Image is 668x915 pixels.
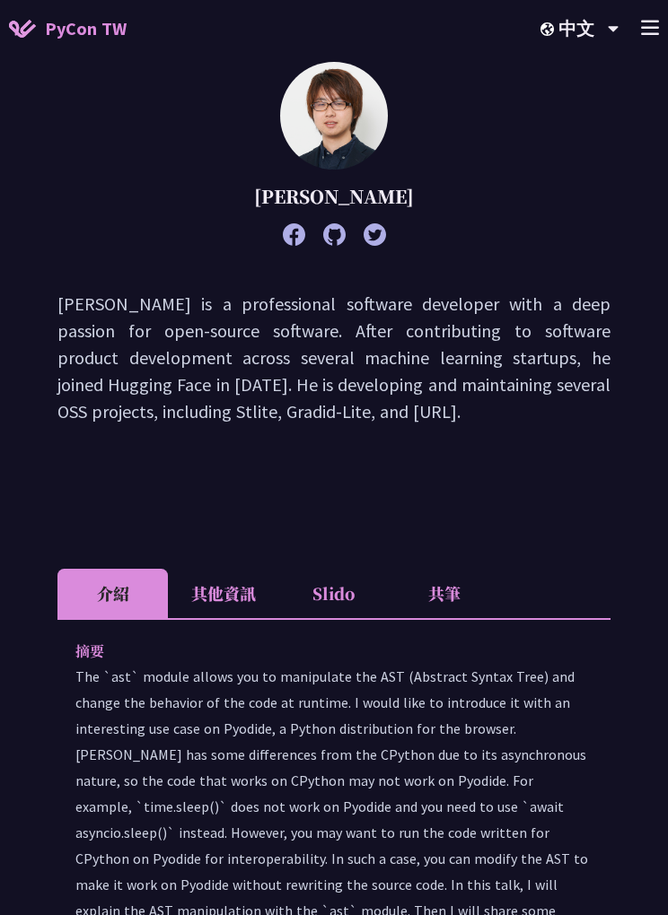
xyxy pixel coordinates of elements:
[168,569,278,618] li: 其他資訊
[57,291,611,425] p: [PERSON_NAME] is a professional software developer with a deep passion for open-source software. ...
[278,569,389,618] li: Slido
[9,20,36,38] img: Home icon of PyCon TW 2025
[541,22,558,36] img: Locale Icon
[9,6,127,51] a: PyCon TW
[75,638,557,664] p: 摘要
[45,15,127,42] span: PyCon TW
[390,569,500,618] li: 共筆
[280,62,388,170] img: Yuichiro Tachibana
[57,569,168,618] li: 介紹
[102,183,566,210] p: [PERSON_NAME]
